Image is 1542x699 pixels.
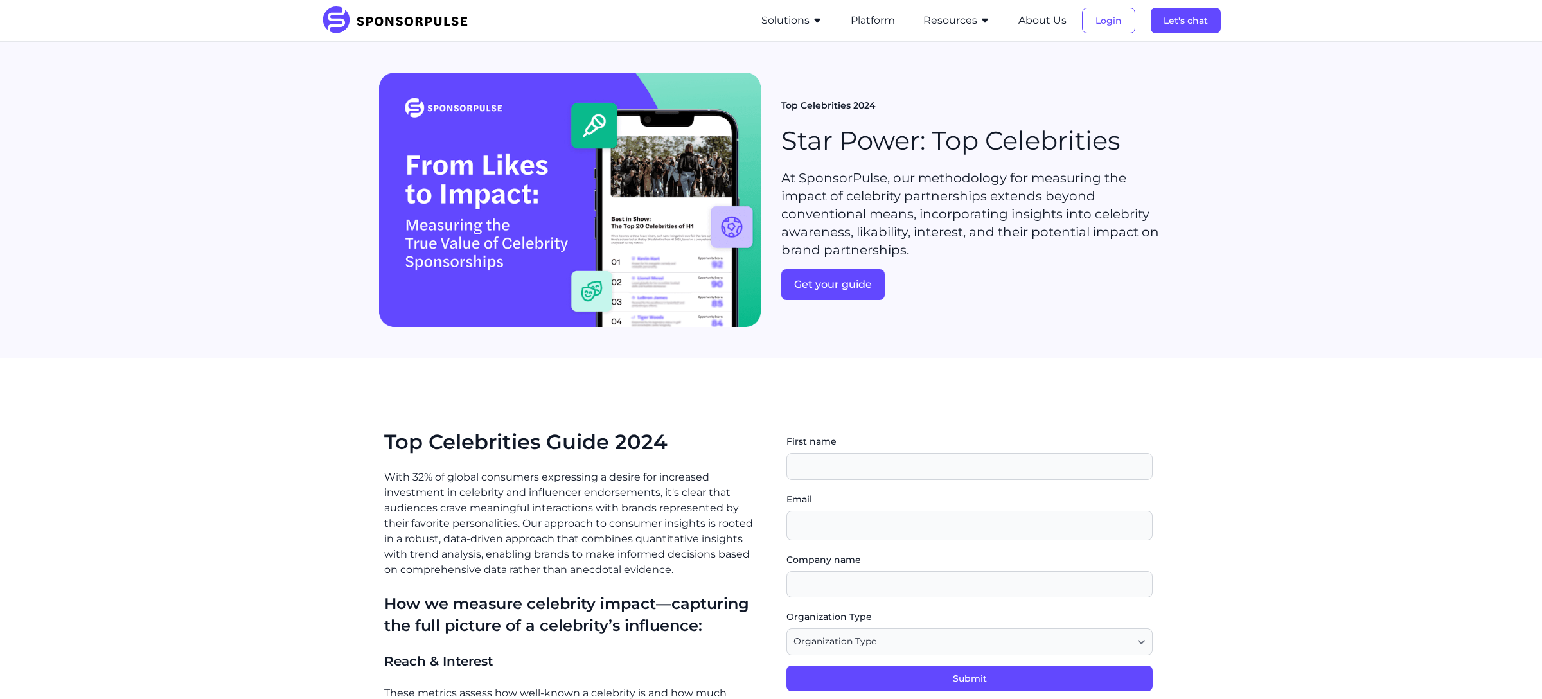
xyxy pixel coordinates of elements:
button: Get your guide [781,269,885,300]
label: First name [786,435,1153,448]
img: SponsorPulse [321,6,477,35]
p: With 32% of global consumers expressing a desire for increased investment in celebrity and influe... [384,470,761,578]
a: Let's chat [1151,15,1221,26]
h4: How we measure celebrity impact—capturing the full picture of a celebrity’s influence: [384,593,761,636]
button: About Us [1018,13,1067,28]
a: Platform [851,15,895,26]
a: Get your guide [781,269,1163,300]
button: Resources [923,13,990,28]
p: At SponsorPulse, our methodology for measuring the impact of celebrity partnerships extends beyon... [781,169,1163,259]
h5: Reach & Interest [384,652,761,670]
a: Login [1082,15,1135,26]
h1: Star Power: Top Celebrities [781,123,1121,159]
button: Login [1082,8,1135,33]
button: Solutions [761,13,822,28]
button: Submit [786,666,1153,691]
label: Company name [786,553,1153,566]
button: Let's chat [1151,8,1221,33]
button: Platform [851,13,895,28]
a: About Us [1018,15,1067,26]
label: Email [786,493,1153,506]
label: Organization Type [786,610,1153,623]
span: Top Celebrities Guide 2024 [384,429,668,454]
span: Top Celebrities 2024 [781,100,876,112]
